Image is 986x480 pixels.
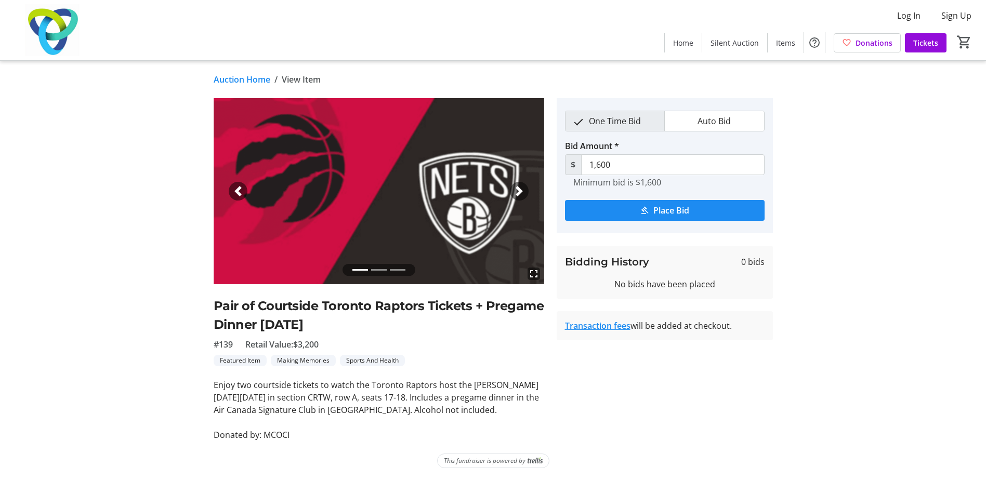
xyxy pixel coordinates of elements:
a: Auction Home [214,73,270,86]
span: View Item [282,73,321,86]
a: Silent Auction [702,33,767,52]
span: $ [565,154,582,175]
span: 0 bids [741,256,765,268]
tr-label-badge: Featured Item [214,355,267,366]
span: Sign Up [941,9,971,22]
span: Home [673,37,693,48]
span: Auto Bid [691,111,737,131]
tr-hint: Minimum bid is $1,600 [573,177,661,188]
img: Trillium Health Partners Foundation's Logo [6,4,99,56]
span: Retail Value: $3,200 [245,338,319,351]
button: Sign Up [933,7,980,24]
a: Transaction fees [565,320,630,331]
span: Silent Auction [711,37,759,48]
span: This fundraiser is powered by [444,456,525,465]
h3: Bidding History [565,254,649,270]
button: Cart [955,33,974,51]
div: No bids have been placed [565,278,765,290]
div: will be added at checkout. [565,319,765,332]
button: Place Bid [565,200,765,221]
span: Items [776,37,795,48]
mat-icon: fullscreen [528,268,540,280]
button: Log In [889,7,929,24]
span: One Time Bid [583,111,647,131]
span: Donations [856,37,892,48]
tr-label-badge: Making Memories [271,355,336,366]
span: / [274,73,278,86]
a: Donations [834,33,901,52]
label: Bid Amount * [565,140,619,152]
span: Tickets [913,37,938,48]
tr-label-badge: Sports And Health [340,355,405,366]
img: Trellis Logo [528,457,543,464]
h2: Pair of Courtside Toronto Raptors Tickets + Pregame Dinner [DATE] [214,297,544,334]
p: Enjoy two courtside tickets to watch the Toronto Raptors host the [PERSON_NAME] [DATE][DATE] in s... [214,379,544,416]
span: Log In [897,9,921,22]
span: #139 [214,338,233,351]
img: Image [214,98,544,284]
button: Help [804,32,825,53]
p: Donated by: MCOCI [214,429,544,441]
a: Items [768,33,804,52]
a: Home [665,33,702,52]
a: Tickets [905,33,946,52]
span: Place Bid [653,204,689,217]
